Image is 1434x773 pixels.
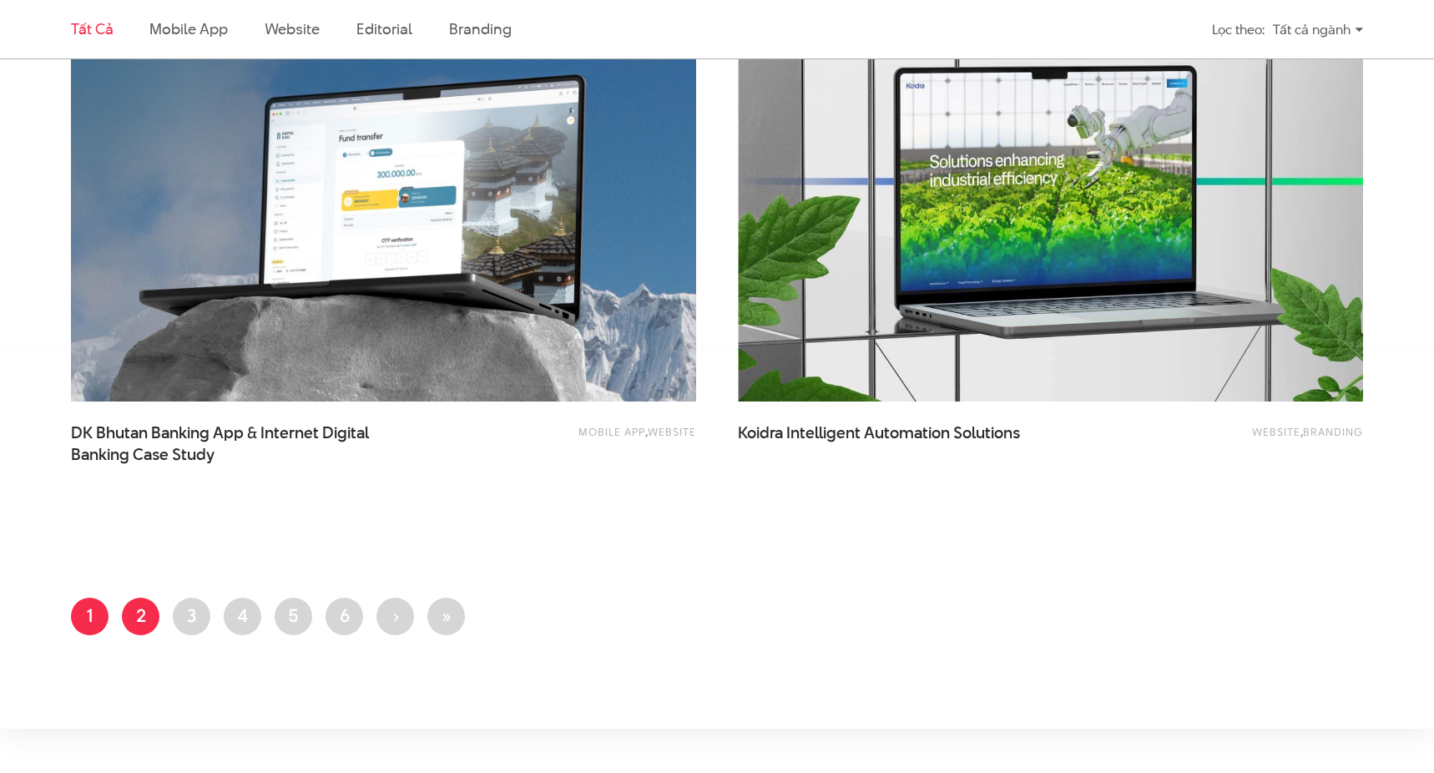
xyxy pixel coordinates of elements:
a: 5 [275,598,312,635]
a: Mobile app [578,424,645,439]
a: Editorial [356,18,412,39]
a: Website [648,424,696,439]
span: Intelligent [786,422,861,444]
a: Branding [1303,424,1363,439]
a: Website [1252,424,1300,439]
div: Tất cả ngành [1273,15,1363,44]
div: , [1113,422,1363,456]
a: DK Bhutan Banking App & Internet DigitalBanking Case Study [71,422,405,464]
a: Mobile app [149,18,227,39]
div: , [446,422,696,456]
span: DK Bhutan Banking App & Internet Digital [71,422,405,464]
a: Koidra Intelligent Automation Solutions [738,422,1072,464]
a: 3 [173,598,210,635]
a: Tất cả [71,18,113,39]
span: » [441,603,452,628]
a: Branding [449,18,511,39]
span: › [392,603,399,628]
span: Solutions [953,422,1020,444]
div: Lọc theo: [1212,15,1265,44]
a: 2 [122,598,159,635]
a: 6 [326,598,363,635]
a: 4 [224,598,261,635]
a: Website [265,18,320,39]
span: Automation [864,422,950,444]
span: Banking Case Study [71,444,215,466]
span: Koidra [738,422,783,444]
